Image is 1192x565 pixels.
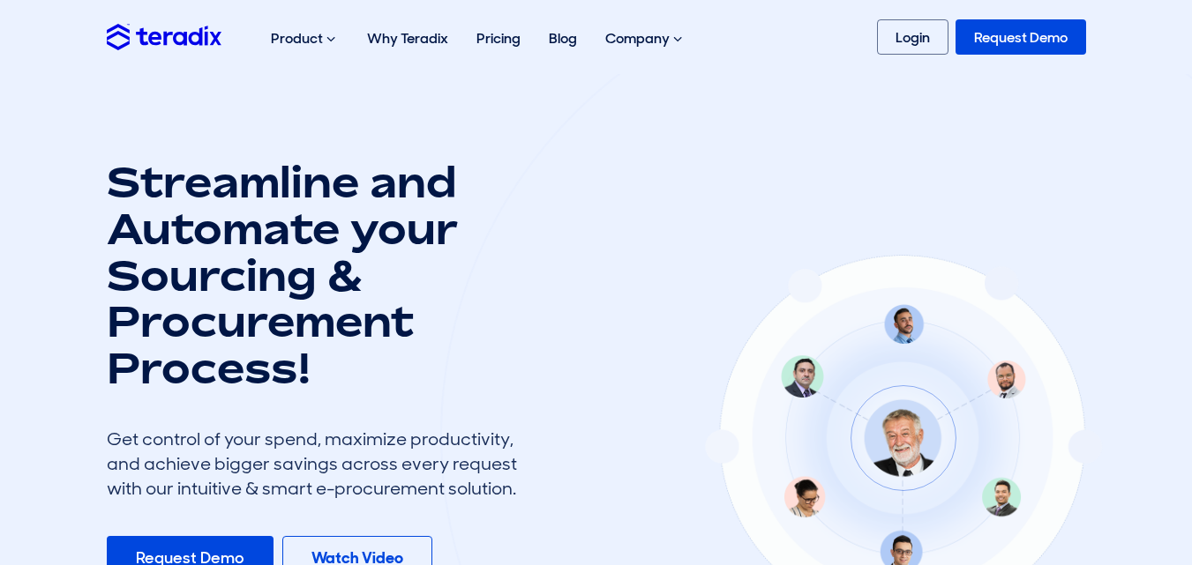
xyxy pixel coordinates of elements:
[877,19,948,55] a: Login
[956,19,1086,55] a: Request Demo
[535,11,591,66] a: Blog
[107,427,530,501] div: Get control of your spend, maximize productivity, and achieve bigger savings across every request...
[462,11,535,66] a: Pricing
[107,24,221,49] img: Teradix logo
[353,11,462,66] a: Why Teradix
[591,11,700,67] div: Company
[107,159,530,391] h1: Streamline and Automate your Sourcing & Procurement Process!
[257,11,353,67] div: Product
